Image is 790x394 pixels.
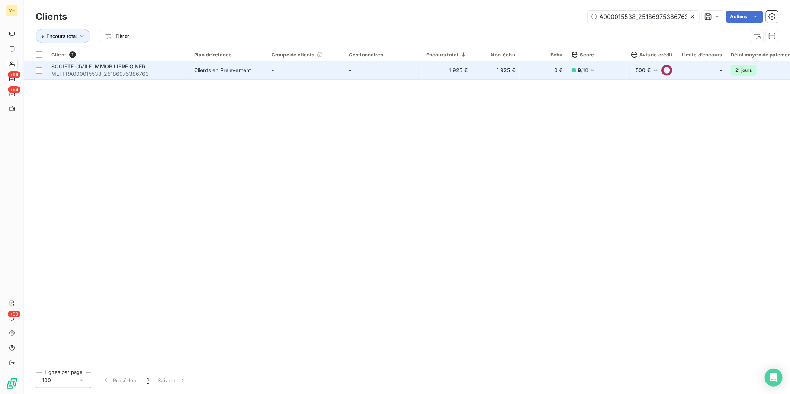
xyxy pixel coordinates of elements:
div: Gestionnaires [349,52,417,58]
button: Précédent [97,372,142,388]
span: 21 jours [731,65,756,76]
button: Suivant [153,372,191,388]
span: - [272,67,274,73]
span: 1 [147,377,149,384]
span: +99 [8,311,20,317]
span: Client [51,52,66,58]
h3: Clients [36,10,67,23]
div: Open Intercom Messenger [765,369,783,387]
button: Actions [726,11,763,23]
div: Encours total [426,52,468,58]
input: Rechercher [588,11,699,23]
div: Plan de relance [194,52,263,58]
td: 1 925 € [422,61,472,79]
span: +99 [8,86,20,93]
div: Non-échu [476,52,515,58]
span: Avis de crédit [631,52,673,58]
td: 1 925 € [472,61,520,79]
span: 100 [42,377,51,384]
div: Clients en Prélèvement [194,67,251,74]
span: 1 [69,51,76,58]
button: 1 [142,372,153,388]
button: Encours total [36,29,90,43]
span: METFRA000015538_25186975386763 [51,70,185,78]
span: / 10 [578,67,589,74]
div: Limite d’encours [682,52,722,58]
img: Logo LeanPay [6,378,18,390]
span: 9 [578,67,581,73]
a: +99 [6,73,17,85]
div: Échu [524,52,563,58]
button: Filtrer [100,30,134,42]
span: +99 [8,71,20,78]
span: Score [572,52,594,58]
span: - [349,67,351,73]
span: 500 € [636,67,651,74]
span: Groupe de clients [272,52,315,58]
td: 0 € [520,61,567,79]
span: - [720,67,722,74]
a: +99 [6,88,17,100]
span: Encours total [46,33,77,39]
span: SOCIETE CIVILE IMMOBILIERE GINER [51,63,145,70]
div: ME [6,4,18,16]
